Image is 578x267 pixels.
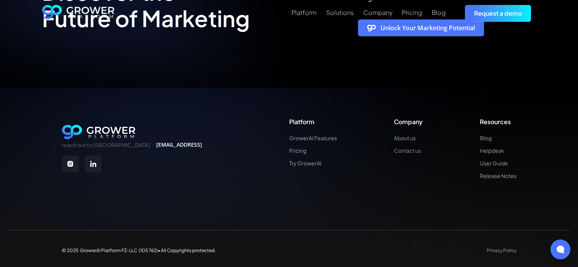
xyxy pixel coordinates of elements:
a: Company [363,8,392,17]
a: GrowerAI Features [289,135,337,141]
a: [EMAIL_ADDRESS] [156,142,202,148]
div: Pricing [402,9,422,16]
a: Solutions [326,8,354,17]
div: © 2025 GrowerAI Platform FZ-LLC (105 762)• All Copyrights protected. [62,248,216,253]
div: Solutions [326,9,354,16]
div: Unlock Your Marketing Potential [380,24,475,32]
a: Blog [480,135,516,141]
a: Contact us [394,147,423,154]
div: Company [394,118,423,125]
a: Release Notes [480,173,516,179]
a: Unlock Your Marketing Potential [358,19,484,36]
div: Company [363,9,392,16]
a: About us [394,135,423,141]
a: User Guide [480,160,516,167]
a: Blog [432,8,446,17]
a: Pricing [402,8,422,17]
a: Privacy Policy [487,248,516,253]
div: Platform [289,118,337,125]
a: Request a demo [465,5,531,21]
a: Helpdesk [480,147,516,154]
div: Platform [291,9,317,16]
div: Resources [480,118,516,125]
a: Platform [291,8,317,17]
a: home [42,5,115,22]
a: Pricing [289,147,337,154]
a: Try GrowerAI [289,160,337,167]
div: reach out to [GEOGRAPHIC_DATA] [62,142,150,148]
div: Blog [432,9,446,16]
